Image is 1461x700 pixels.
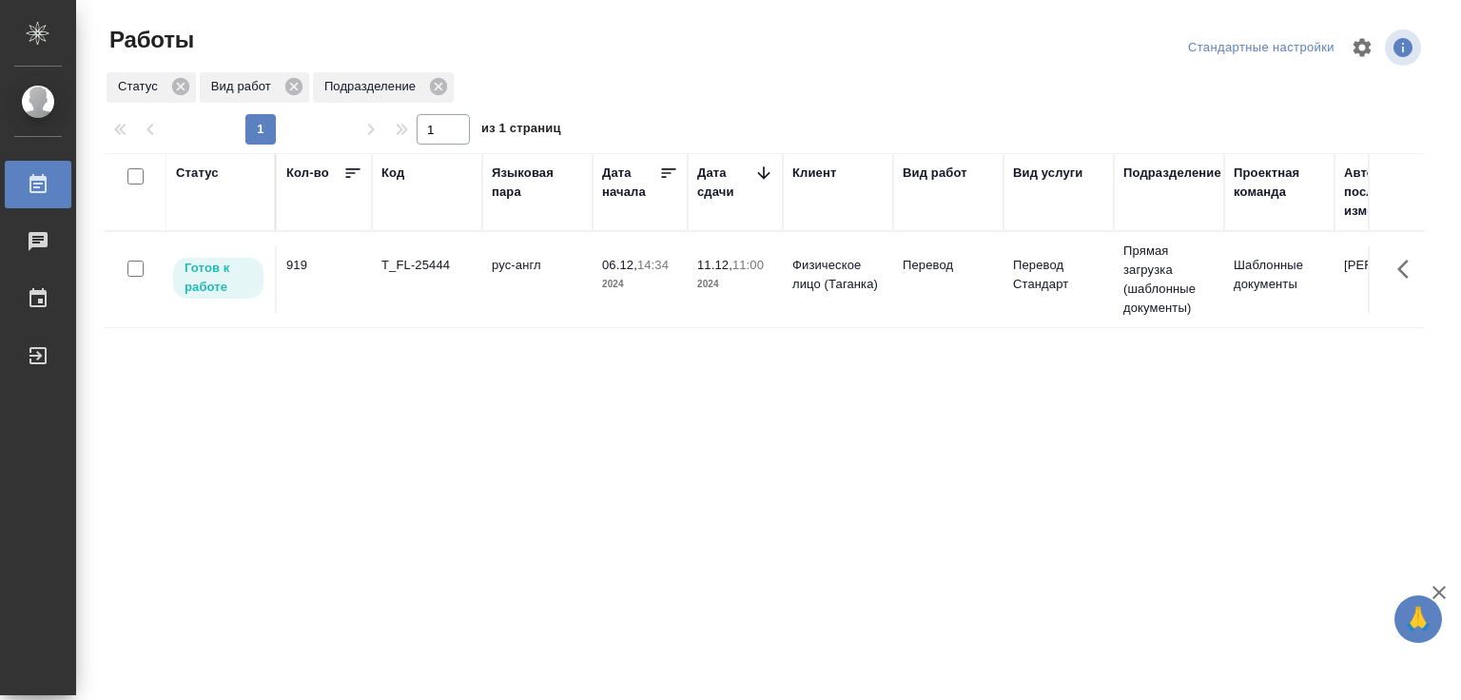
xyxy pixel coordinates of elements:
div: Дата начала [602,164,659,202]
div: T_FL-25444 [381,256,473,275]
div: Подразделение [1123,164,1221,183]
span: Посмотреть информацию [1385,29,1425,66]
td: 919 [277,246,372,313]
td: [PERSON_NAME] [1334,246,1445,313]
div: Вид работ [903,164,967,183]
span: Настроить таблицу [1339,25,1385,70]
div: Статус [107,72,196,103]
td: Шаблонные документы [1224,246,1334,313]
p: Перевод [903,256,994,275]
div: Проектная команда [1234,164,1325,202]
p: 2024 [602,275,678,294]
div: Клиент [792,164,836,183]
p: Подразделение [324,77,422,96]
p: Перевод Стандарт [1013,256,1104,294]
div: Вид услуги [1013,164,1083,183]
span: 🙏 [1402,599,1434,639]
div: Языковая пара [492,164,583,202]
p: Статус [118,77,165,96]
button: 🙏 [1394,595,1442,643]
div: Автор последнего изменения [1344,164,1435,221]
div: Подразделение [313,72,454,103]
p: 11:00 [732,258,764,272]
span: Работы [105,25,194,55]
div: Дата сдачи [697,164,754,202]
p: 06.12, [602,258,637,272]
p: 2024 [697,275,773,294]
p: Физическое лицо (Таганка) [792,256,884,294]
p: Вид работ [211,77,278,96]
button: Здесь прячутся важные кнопки [1386,246,1432,292]
div: Вид работ [200,72,309,103]
div: Код [381,164,404,183]
div: Статус [176,164,219,183]
div: Кол-во [286,164,329,183]
div: split button [1183,33,1339,63]
p: 11.12, [697,258,732,272]
div: Исполнитель может приступить к работе [171,256,265,301]
td: рус-англ [482,246,593,313]
td: Прямая загрузка (шаблонные документы) [1114,232,1224,327]
span: из 1 страниц [481,117,561,145]
p: Готов к работе [185,259,252,297]
p: 14:34 [637,258,669,272]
